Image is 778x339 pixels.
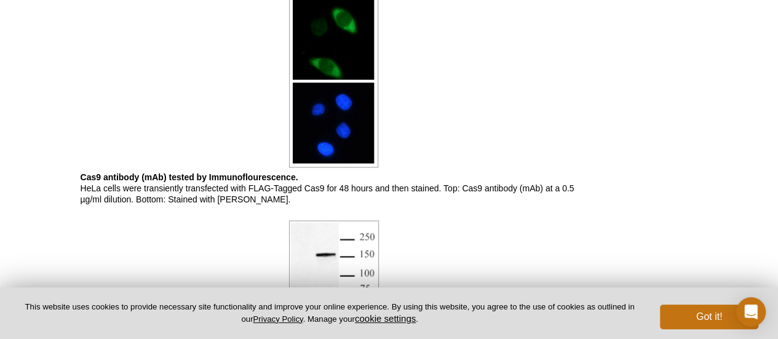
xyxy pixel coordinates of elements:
[81,171,587,204] p: HeLa cells were transiently transfected with FLAG-Tagged Cas9 for 48 hours and then stained. Top:...
[81,172,298,181] b: Cas9 antibody (mAb) tested by Immunoflourescence.
[253,314,303,324] a: Privacy Policy
[660,305,758,329] button: Got it!
[20,301,640,325] p: This website uses cookies to provide necessary site functionality and improve your online experie...
[736,297,766,327] div: Open Intercom Messenger
[289,220,379,324] img: Cas9 antibody (mAb) tested by Western blot.
[355,313,416,324] button: cookie settings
